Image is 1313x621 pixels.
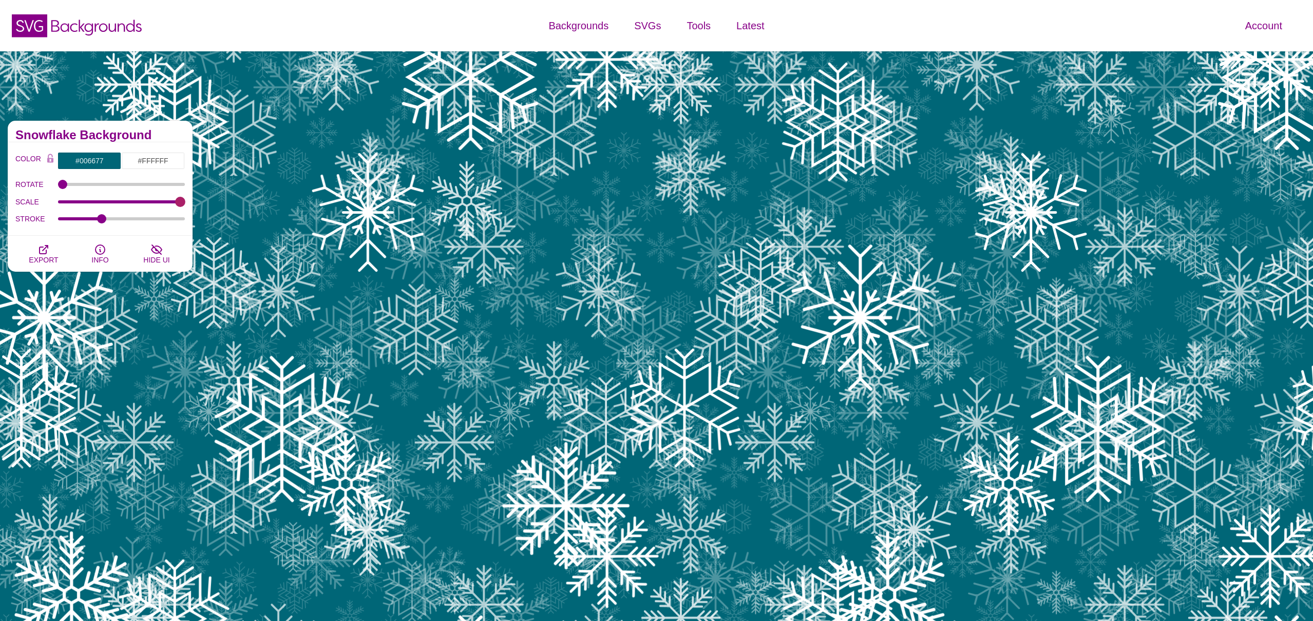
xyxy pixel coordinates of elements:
[674,10,724,41] a: Tools
[43,152,58,166] button: Color Lock
[91,256,108,264] span: INFO
[143,256,169,264] span: HIDE UI
[15,178,58,191] label: ROTATE
[724,10,777,41] a: Latest
[1232,10,1295,41] a: Account
[15,195,58,209] label: SCALE
[15,236,72,272] button: EXPORT
[128,236,185,272] button: HIDE UI
[15,131,185,139] h2: Snowflake Background
[15,152,43,170] label: COLOR
[15,212,58,225] label: STROKE
[72,236,128,272] button: INFO
[536,10,621,41] a: Backgrounds
[29,256,58,264] span: EXPORT
[621,10,674,41] a: SVGs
